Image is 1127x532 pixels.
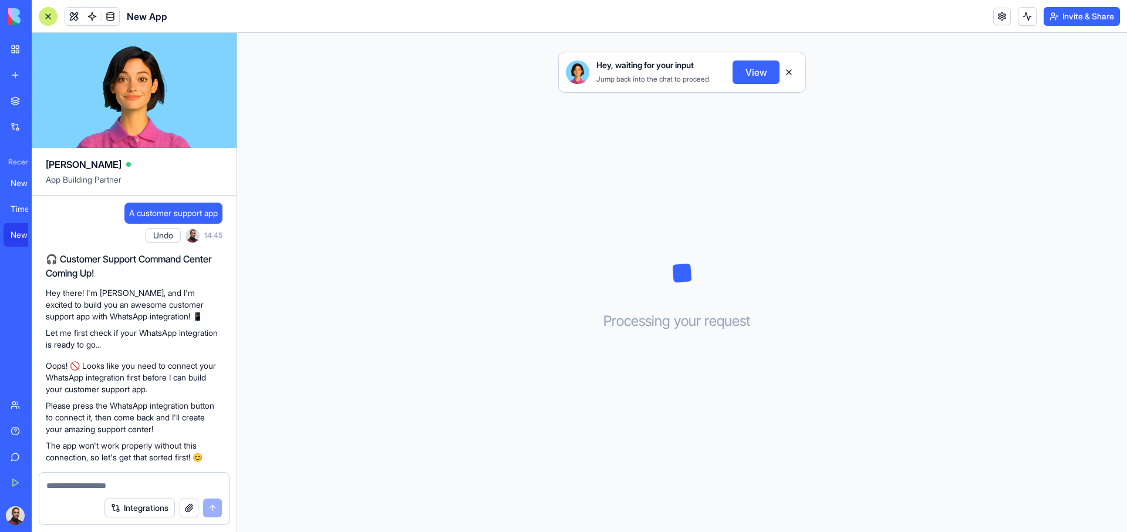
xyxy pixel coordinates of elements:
[596,59,694,71] span: Hey, waiting for your input
[11,177,43,189] div: New App
[11,229,43,241] div: New App
[127,9,167,23] span: New App
[46,440,222,463] p: The app won't work properly without this connection, so let's get that sorted first! 😊
[204,231,222,240] span: 14:45
[4,171,50,195] a: New App
[46,157,122,171] span: [PERSON_NAME]
[596,75,709,83] span: Jump back into the chat to proceed
[185,228,200,243] img: ACg8ocK4LiRZJ3zNyaruxlBKoYXVPV02cOm1eWEtwhKn1yzYLAqhX1Vtzg=s96-c
[46,400,222,435] p: Please press the WhatsApp integration button to connect it, then come back and I'll create your a...
[566,60,589,84] img: Ella_00000_wcx2te.png
[46,252,222,280] h2: 🎧 Customer Support Command Center Coming Up!
[46,327,222,351] p: Let me first check if your WhatsApp integration is ready to go...
[104,499,175,517] button: Integrations
[8,8,81,25] img: logo
[46,174,222,195] span: App Building Partner
[11,203,43,215] div: TimeOff Manager
[603,312,761,331] h3: Processing your request
[1044,7,1120,26] button: Invite & Share
[733,60,780,84] button: View
[46,287,222,322] p: Hey there! I'm [PERSON_NAME], and I'm excited to build you an awesome customer support app with W...
[6,506,25,525] img: ACg8ocK4LiRZJ3zNyaruxlBKoYXVPV02cOm1eWEtwhKn1yzYLAqhX1Vtzg=s96-c
[4,157,28,167] span: Recent
[4,197,50,221] a: TimeOff Manager
[146,228,181,243] button: Undo
[46,360,222,395] p: Oops! 🚫 Looks like you need to connect your WhatsApp integration first before I can build your cu...
[4,223,50,247] a: New App
[129,207,218,219] span: A customer support app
